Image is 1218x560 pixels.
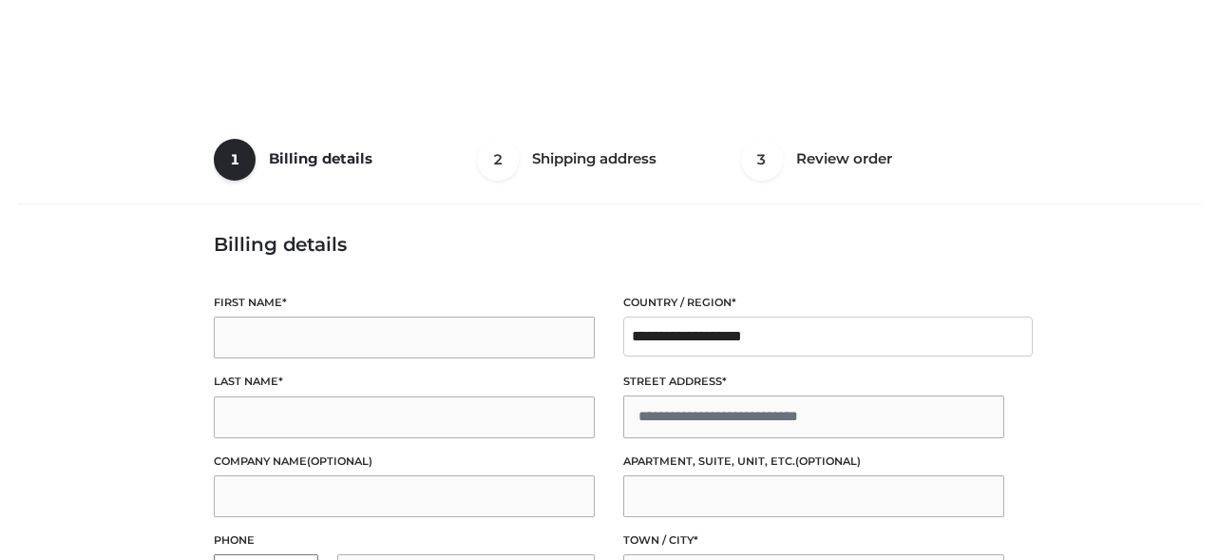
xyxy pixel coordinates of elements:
span: (optional) [795,454,861,468]
span: 2 [477,139,519,181]
label: Company name [214,453,595,471]
span: 1 [214,139,256,181]
label: Phone [214,531,595,550]
h3: Billing details [214,233,1003,256]
span: 3 [741,139,783,181]
label: Street address [623,373,1004,391]
span: (optional) [307,454,372,468]
label: Town / City [623,531,1004,550]
label: Country / Region [623,294,1004,312]
label: First name [214,294,595,312]
label: Last name [214,373,595,391]
label: Apartment, suite, unit, etc. [623,453,1004,471]
span: Review order [796,149,892,167]
span: Billing details [269,149,372,167]
span: Shipping address [532,149,657,167]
